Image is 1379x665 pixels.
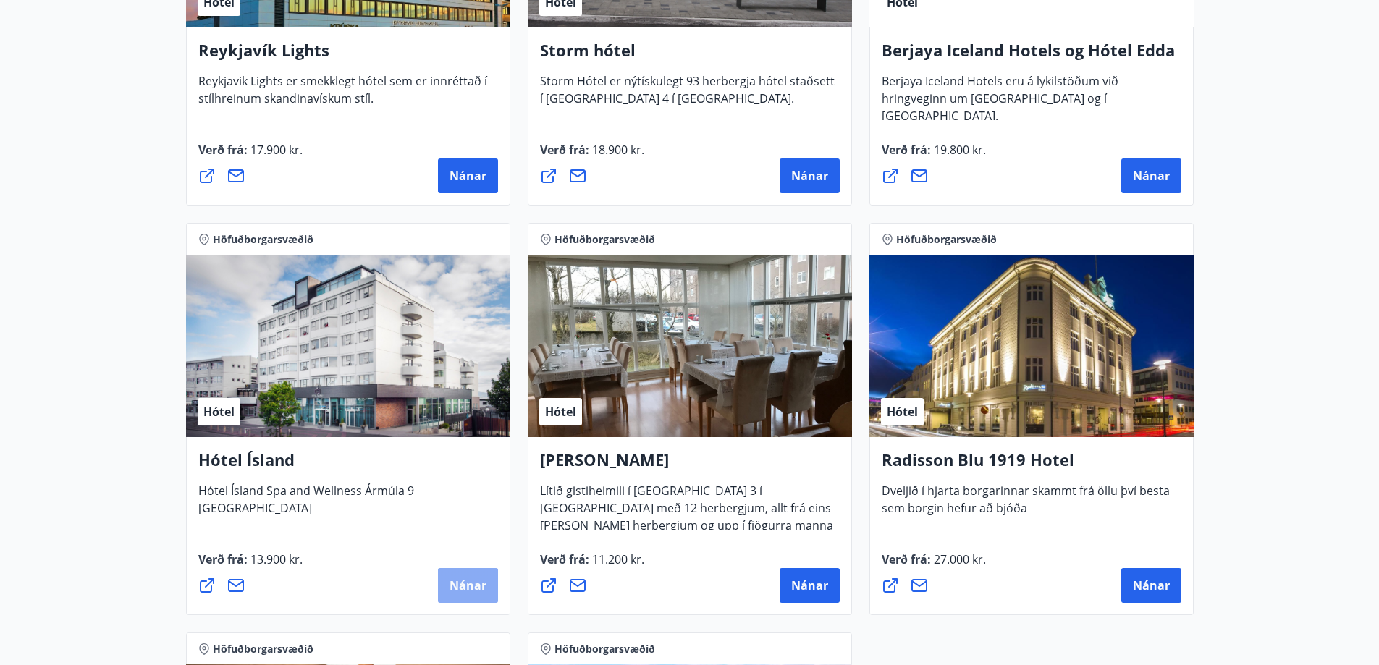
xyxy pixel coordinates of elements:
span: Verð frá : [882,142,986,169]
span: Nánar [450,577,486,593]
button: Nánar [1121,568,1181,603]
span: Verð frá : [540,551,644,579]
span: 11.200 kr. [589,551,644,567]
span: Hótel Ísland Spa and Wellness Ármúla 9 [GEOGRAPHIC_DATA] [198,483,414,528]
button: Nánar [438,568,498,603]
span: Höfuðborgarsvæðið [554,232,655,247]
h4: Storm hótel [540,39,840,72]
span: 27.000 kr. [931,551,986,567]
span: Höfuðborgarsvæðið [554,642,655,656]
button: Nánar [780,158,840,193]
span: Höfuðborgarsvæðið [896,232,997,247]
h4: Radisson Blu 1919 Hotel [882,449,1181,482]
button: Nánar [438,158,498,193]
h4: Hótel Ísland [198,449,498,482]
span: Verð frá : [198,551,303,579]
h4: Reykjavík Lights [198,39,498,72]
span: Verð frá : [198,142,303,169]
h4: Berjaya Iceland Hotels og Hótel Edda [882,39,1181,72]
span: Nánar [791,577,828,593]
span: Hótel [203,404,235,420]
span: Lítið gistiheimili í [GEOGRAPHIC_DATA] 3 í [GEOGRAPHIC_DATA] með 12 herbergjum, allt frá eins [PE... [540,483,833,562]
span: 19.800 kr. [931,142,986,158]
span: Dveljið í hjarta borgarinnar skammt frá öllu því besta sem borgin hefur að bjóða [882,483,1170,528]
span: Hótel [887,404,918,420]
span: 18.900 kr. [589,142,644,158]
span: Verð frá : [882,551,986,579]
span: Nánar [1133,168,1170,184]
button: Nánar [1121,158,1181,193]
h4: [PERSON_NAME] [540,449,840,482]
span: Berjaya Iceland Hotels eru á lykilstöðum við hringveginn um [GEOGRAPHIC_DATA] og í [GEOGRAPHIC_DA... [882,73,1118,135]
span: Höfuðborgarsvæðið [213,642,313,656]
span: Verð frá : [540,142,644,169]
span: Höfuðborgarsvæðið [213,232,313,247]
span: Nánar [450,168,486,184]
span: Storm Hótel er nýtískulegt 93 herbergja hótel staðsett í [GEOGRAPHIC_DATA] 4 í [GEOGRAPHIC_DATA]. [540,73,835,118]
span: Reykjavik Lights er smekklegt hótel sem er innréttað í stílhreinum skandinavískum stíl. [198,73,487,118]
span: Nánar [791,168,828,184]
button: Nánar [780,568,840,603]
span: Nánar [1133,577,1170,593]
span: 13.900 kr. [248,551,303,567]
span: 17.900 kr. [248,142,303,158]
span: Hótel [545,404,576,420]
